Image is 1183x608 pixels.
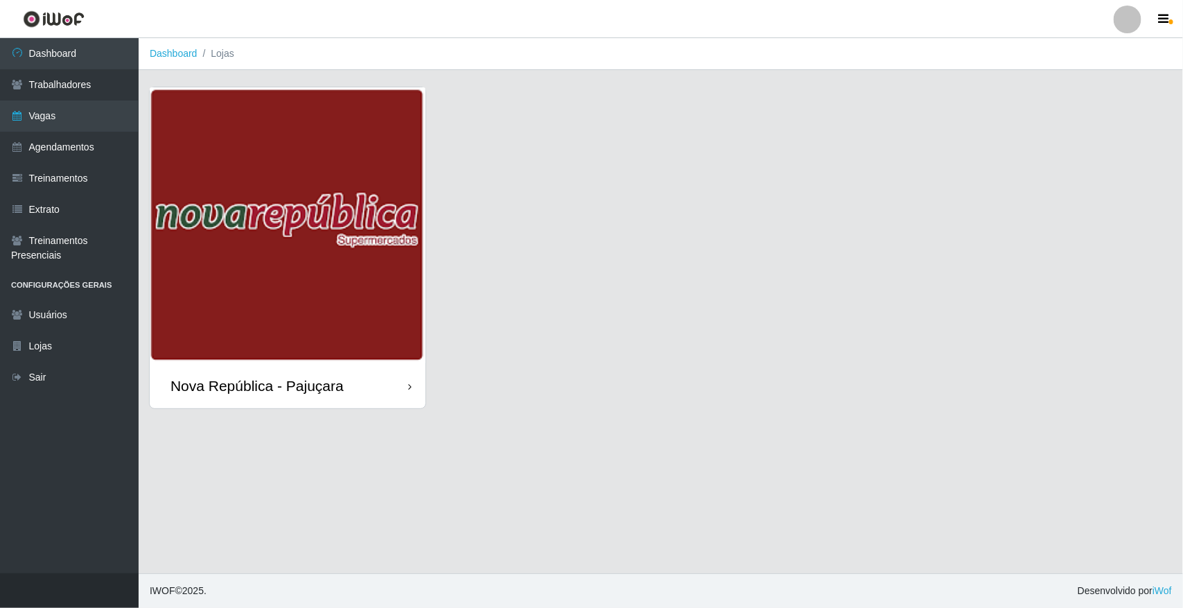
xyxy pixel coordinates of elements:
[198,46,234,61] li: Lojas
[170,377,344,394] div: Nova República - Pajuçara
[150,584,207,598] span: © 2025 .
[150,87,426,363] img: cardImg
[150,585,175,596] span: IWOF
[150,48,198,59] a: Dashboard
[1078,584,1172,598] span: Desenvolvido por
[23,10,85,28] img: CoreUI Logo
[150,87,426,408] a: Nova República - Pajuçara
[1153,585,1172,596] a: iWof
[139,38,1183,70] nav: breadcrumb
